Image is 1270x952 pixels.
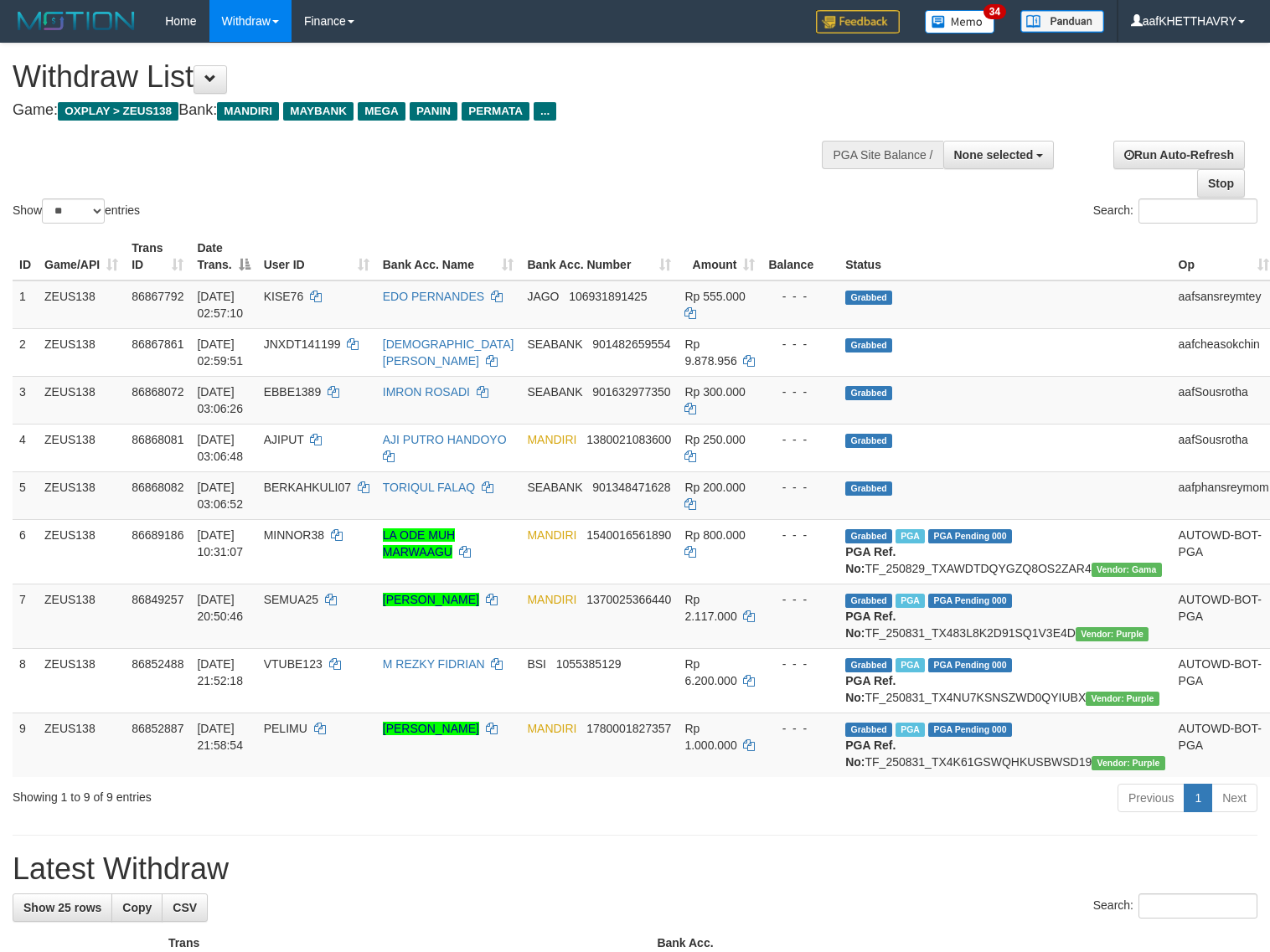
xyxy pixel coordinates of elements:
[839,648,1171,713] td: TF_250831_TX4NU7KSNSZWD0QYIUBX
[896,723,925,737] span: Marked by aafsolysreylen
[264,528,324,542] span: MINNOR38
[839,713,1171,777] td: TF_250831_TX4K61GSWQHKUSBWSD19
[132,337,183,351] span: 86867861
[1092,756,1164,770] span: Vendor URL: https://trx4.1velocity.biz
[13,648,38,713] td: 8
[190,233,256,280] th: Date Trans.: activate to sort column descending
[684,528,745,542] span: Rp 800.000
[264,337,341,351] span: JNXDT141199
[586,593,671,606] span: Copy 1370025366440 to clipboard
[896,529,925,543] span: Marked by aafkaynarin
[162,893,208,922] a: CSV
[845,723,892,737] span: Grabbed
[173,901,197,914] span: CSV
[197,290,243,320] span: [DATE] 02:57:10
[520,233,678,280] th: Bank Acc. Number: activate to sort column ascending
[358,102,405,121] span: MEGA
[264,481,351,494] span: BERKAHKULI07
[768,656,832,672] div: - - -
[38,328,125,376] td: ZEUS138
[534,102,556,121] span: ...
[13,198,140,224] label: Show entries
[13,102,830,119] h4: Game: Bank:
[264,593,318,606] span: SEMUA25
[684,657,736,687] span: Rp 6.200.000
[586,722,671,735] span: Copy 1780001827357 to clipboard
[928,723,1012,737] span: PGA Pending
[58,102,178,121] span: OXPLAY > ZEUS138
[13,233,38,280] th: ID
[896,594,925,608] span: Marked by aafsreyleap
[13,852,1257,886] h1: Latest Withdraw
[1092,563,1162,577] span: Vendor URL: https://trx31.1velocity.biz
[383,722,479,735] a: [PERSON_NAME]
[928,529,1012,543] span: PGA Pending
[197,481,243,511] span: [DATE] 03:06:52
[132,657,183,671] span: 86852488
[13,60,830,94] h1: Withdraw List
[839,584,1171,648] td: TF_250831_TX483L8K2D91SQ1V3E4D
[38,280,125,329] td: ZEUS138
[761,233,839,280] th: Balance
[38,584,125,648] td: ZEUS138
[197,722,243,752] span: [DATE] 21:58:54
[38,713,125,777] td: ZEUS138
[132,385,183,399] span: 86868072
[13,584,38,648] td: 7
[264,657,323,671] span: VTUBE123
[13,376,38,424] td: 3
[586,528,671,542] span: Copy 1540016561890 to clipboard
[132,481,183,494] span: 86868082
[132,528,183,542] span: 86689186
[896,658,925,672] span: Marked by aafsolysreylen
[13,471,38,519] td: 5
[122,901,152,914] span: Copy
[845,610,896,640] b: PGA Ref. No:
[1211,784,1257,812] a: Next
[13,424,38,471] td: 4
[217,102,279,121] span: MANDIRI
[1020,10,1104,33] img: panduan.png
[38,648,125,713] td: ZEUS138
[768,383,832,400] div: - - -
[197,657,243,687] span: [DATE] 21:52:18
[257,233,376,280] th: User ID: activate to sort column ascending
[768,479,832,496] div: - - -
[845,738,896,769] b: PGA Ref. No:
[943,141,1055,169] button: None selected
[462,102,529,121] span: PERMATA
[264,433,304,446] span: AJIPUT
[38,471,125,519] td: ZEUS138
[283,102,354,121] span: MAYBANK
[197,593,243,623] span: [DATE] 20:50:46
[132,290,183,303] span: 86867792
[928,658,1012,672] span: PGA Pending
[23,901,101,914] span: Show 25 rows
[684,337,736,368] span: Rp 9.878.956
[845,434,892,448] span: Grabbed
[383,433,507,446] a: AJI PUTRO HANDOYO
[845,338,892,352] span: Grabbed
[592,481,670,494] span: Copy 901348471628 to clipboard
[983,4,1006,19] span: 34
[678,233,761,280] th: Amount: activate to sort column ascending
[1184,784,1212,812] a: 1
[845,545,896,575] b: PGA Ref. No:
[1118,784,1185,812] a: Previous
[845,674,896,704] b: PGA Ref. No:
[125,233,190,280] th: Trans ID: activate to sort column ascending
[383,481,475,494] a: TORIQUL FALAQ
[684,290,745,303] span: Rp 555.000
[527,433,576,446] span: MANDIRI
[1113,141,1245,169] a: Run Auto-Refresh
[684,593,736,623] span: Rp 2.117.000
[1138,198,1257,224] input: Search:
[197,385,243,415] span: [DATE] 03:06:26
[1086,692,1159,706] span: Vendor URL: https://trx4.1velocity.biz
[845,594,892,608] span: Grabbed
[768,431,832,448] div: - - -
[556,657,622,671] span: Copy 1055385129 to clipboard
[592,337,670,351] span: Copy 901482659554 to clipboard
[1197,169,1245,198] a: Stop
[928,594,1012,608] span: PGA Pending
